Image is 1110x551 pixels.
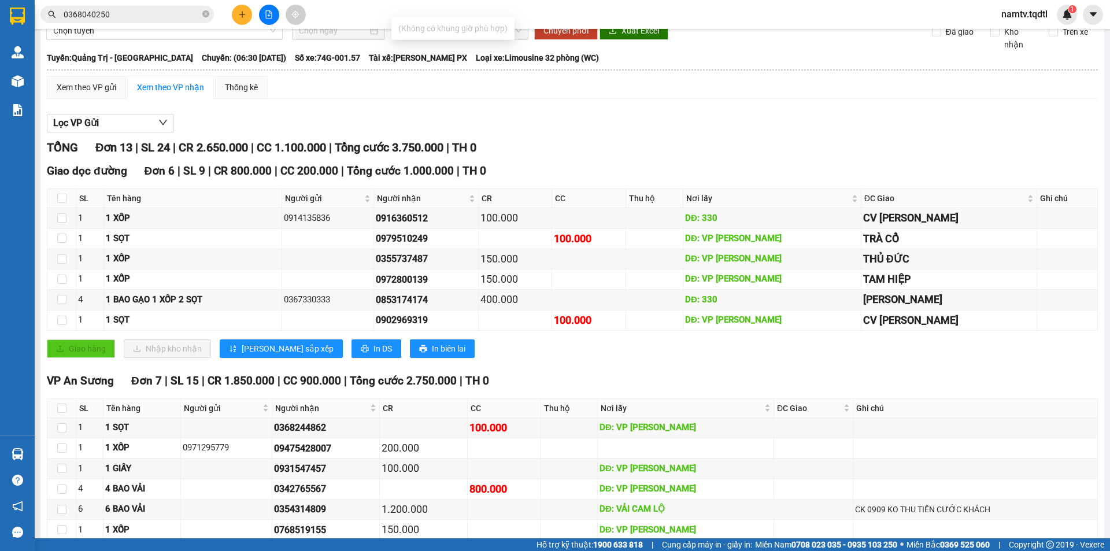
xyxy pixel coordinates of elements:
[685,252,859,266] div: DĐ: VP [PERSON_NAME]
[208,374,275,387] span: CR 1.850.000
[12,501,23,512] span: notification
[105,441,178,455] div: 1 XỐP
[376,272,476,287] div: 0972800139
[376,313,476,327] div: 0902969319
[382,440,466,456] div: 200.000
[382,501,466,517] div: 1.200.000
[863,251,1035,267] div: THỦ ĐỨC
[57,81,116,94] div: Xem theo VP gửi
[47,164,127,177] span: Giao dọc đường
[347,164,454,177] span: Tổng cước 1.000.000
[536,538,643,551] span: Hỗ trợ kỹ thuật:
[452,140,476,154] span: TH 0
[106,212,280,225] div: 1 XỐP
[432,342,465,355] span: In biên lai
[259,5,279,25] button: file-add
[78,212,102,225] div: 1
[350,374,457,387] span: Tổng cước 2.750.000
[220,339,343,358] button: sort-ascending[PERSON_NAME] sắp xếp
[171,374,199,387] span: SL 15
[275,164,277,177] span: |
[12,475,23,486] span: question-circle
[242,342,334,355] span: [PERSON_NAME] sắp xếp
[274,523,378,537] div: 0768519155
[1083,5,1103,25] button: caret-down
[382,460,466,476] div: 100.000
[105,482,178,496] div: 4 BAO VẢI
[265,10,273,19] span: file-add
[105,421,178,435] div: 1 SỌT
[137,81,204,94] div: Xem theo VP nhận
[376,231,476,246] div: 0979510249
[685,232,859,246] div: DĐ: VP [PERSON_NAME]
[652,538,653,551] span: |
[685,293,859,307] div: DĐ: 330
[202,9,209,20] span: close-circle
[791,540,897,549] strong: 0708 023 035 - 0935 103 250
[855,503,1096,516] div: CK 0909 KO THU TIỀN CƯỚC KHÁCH
[53,116,99,130] span: Lọc VP Gửi
[12,46,24,58] img: warehouse-icon
[685,272,859,286] div: DĐ: VP [PERSON_NAME]
[351,339,401,358] button: printerIn DS
[48,10,56,19] span: search
[1070,5,1074,13] span: 1
[225,81,258,94] div: Thống kê
[685,313,859,327] div: DĐ: VP [PERSON_NAME]
[941,25,978,38] span: Đã giao
[103,399,180,418] th: Tên hàng
[457,164,460,177] span: |
[662,538,752,551] span: Cung cấp máy in - giấy in:
[626,189,683,208] th: Thu hộ
[124,339,211,358] button: downloadNhập kho nhận
[341,164,344,177] span: |
[165,374,168,387] span: |
[78,441,101,455] div: 1
[600,462,772,476] div: DĐ: VP [PERSON_NAME]
[158,118,168,127] span: down
[173,140,176,154] span: |
[105,462,178,476] div: 1 GIẤY
[468,399,541,418] th: CC
[1000,25,1040,51] span: Kho nhận
[419,345,427,354] span: printer
[284,212,372,225] div: 0914135836
[863,291,1035,308] div: [PERSON_NAME]
[47,374,114,387] span: VP An Sương
[47,53,193,62] b: Tuyến: Quảng Trị - [GEOGRAPHIC_DATA]
[283,374,341,387] span: CC 900.000
[78,523,101,537] div: 1
[460,374,462,387] span: |
[609,27,617,36] span: download
[685,212,859,225] div: DĐ: 330
[105,523,178,537] div: 1 XỐP
[600,502,772,516] div: DĐ: VẢI CAM LỘ
[476,51,599,64] span: Loại xe: Limousine 32 phòng (WC)
[377,192,467,205] span: Người nhận
[106,232,280,246] div: 1 SỌT
[141,140,170,154] span: SL 24
[275,402,368,415] span: Người nhận
[106,293,280,307] div: 1 BAO GẠO 1 XỐP 2 SỌT
[863,271,1035,287] div: TAM HIỆP
[64,8,200,21] input: Tìm tên, số ĐT hoặc mã đơn
[274,441,378,456] div: 09475428007
[95,140,132,154] span: Đơn 13
[900,542,904,547] span: ⚪️
[541,399,598,418] th: Thu hộ
[469,481,538,497] div: 800.000
[145,164,175,177] span: Đơn 6
[479,189,552,208] th: CR
[78,252,102,266] div: 1
[480,251,550,267] div: 150.000
[12,104,24,116] img: solution-icon
[295,51,360,64] span: Số xe: 74G-001.57
[78,502,101,516] div: 6
[179,140,248,154] span: CR 2.650.000
[183,441,270,455] div: 0971295779
[277,374,280,387] span: |
[554,312,623,328] div: 100.000
[554,231,623,247] div: 100.000
[465,374,489,387] span: TH 0
[177,164,180,177] span: |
